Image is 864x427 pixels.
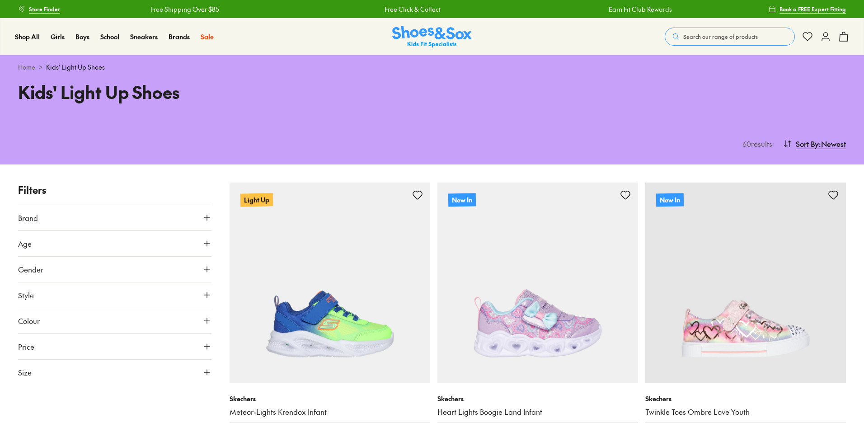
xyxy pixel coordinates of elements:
[201,32,214,42] a: Sale
[169,32,190,41] span: Brands
[18,367,32,378] span: Size
[18,205,211,230] button: Brand
[665,28,795,46] button: Search our range of products
[645,183,846,383] a: New In
[606,5,669,14] a: Earn Fit Club Rewards
[18,282,211,308] button: Style
[448,193,476,206] p: New In
[51,32,65,42] a: Girls
[169,32,190,42] a: Brands
[18,290,34,300] span: Style
[29,5,60,13] span: Store Finder
[15,32,40,41] span: Shop All
[18,79,421,105] h1: Kids' Light Up Shoes
[645,407,846,417] a: Twinkle Toes Ombre Love Youth
[18,308,211,333] button: Colour
[18,341,34,352] span: Price
[18,62,846,72] div: >
[75,32,89,41] span: Boys
[18,231,211,256] button: Age
[392,26,472,48] a: Shoes & Sox
[18,238,32,249] span: Age
[230,183,430,383] a: Light Up
[437,183,638,383] a: New In
[100,32,119,41] span: School
[382,5,438,14] a: Free Click & Collect
[819,138,846,149] span: : Newest
[130,32,158,41] span: Sneakers
[148,5,216,14] a: Free Shipping Over $85
[645,394,846,404] p: Skechers
[18,315,40,326] span: Colour
[230,394,430,404] p: Skechers
[796,138,819,149] span: Sort By
[130,32,158,42] a: Sneakers
[779,5,846,13] span: Book a FREE Expert Fitting
[18,334,211,359] button: Price
[230,407,430,417] a: Meteor-Lights Krendox Infant
[18,360,211,385] button: Size
[739,138,772,149] p: 60 results
[437,394,638,404] p: Skechers
[392,26,472,48] img: SNS_Logo_Responsive.svg
[240,193,273,206] p: Light Up
[100,32,119,42] a: School
[656,193,684,206] p: New In
[18,62,35,72] a: Home
[15,32,40,42] a: Shop All
[75,32,89,42] a: Boys
[46,62,105,72] span: Kids' Light Up Shoes
[437,407,638,417] a: Heart Lights Boogie Land Infant
[51,32,65,41] span: Girls
[18,264,43,275] span: Gender
[18,1,60,17] a: Store Finder
[18,257,211,282] button: Gender
[783,134,846,154] button: Sort By:Newest
[683,33,758,41] span: Search our range of products
[769,1,846,17] a: Book a FREE Expert Fitting
[201,32,214,41] span: Sale
[18,212,38,223] span: Brand
[18,183,211,197] p: Filters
